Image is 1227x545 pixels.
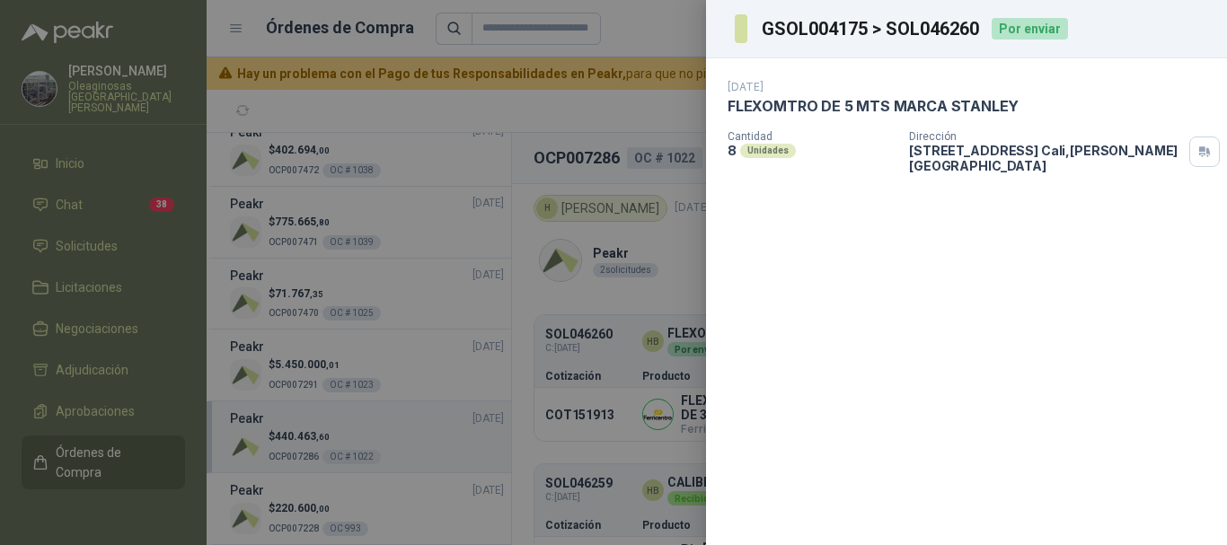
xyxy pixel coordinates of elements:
div: Por enviar [992,18,1068,40]
p: FLEXOMTRO DE 5 MTS MARCA STANLEY [728,97,1019,116]
p: Dirección [909,130,1182,143]
p: [DATE] [728,80,764,93]
div: Unidades [740,144,796,158]
h3: GSOL004175 > SOL046260 [762,20,981,38]
p: Cantidad [728,130,895,143]
p: 8 [728,143,737,158]
p: [STREET_ADDRESS] Cali , [PERSON_NAME][GEOGRAPHIC_DATA] [909,143,1182,173]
